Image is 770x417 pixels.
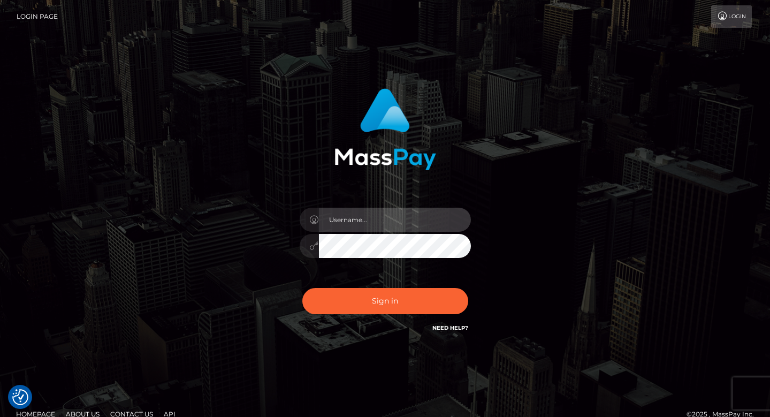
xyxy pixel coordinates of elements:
button: Consent Preferences [12,389,28,405]
button: Sign in [302,288,468,314]
a: Login Page [17,5,58,28]
img: Revisit consent button [12,389,28,405]
a: Login [711,5,752,28]
a: Need Help? [432,324,468,331]
img: MassPay Login [334,88,436,170]
input: Username... [319,208,471,232]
